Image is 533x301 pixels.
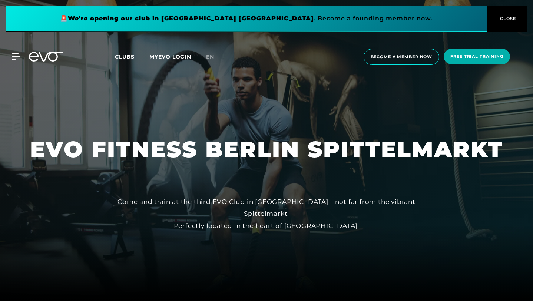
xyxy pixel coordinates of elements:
[115,53,149,60] a: Clubs
[206,53,214,60] font: en
[371,54,433,59] font: Become a member now
[500,16,516,21] font: CLOSE
[115,53,135,60] font: Clubs
[450,54,503,59] font: Free trial training
[441,49,512,65] a: Free trial training
[174,222,360,229] font: Perfectly located in the heart of [GEOGRAPHIC_DATA].
[206,53,223,61] a: en
[361,49,442,65] a: Become a member now
[117,198,416,217] font: Come and train at the third EVO Club in [GEOGRAPHIC_DATA]—not far from the vibrant Spittelmarkt.
[487,6,527,32] button: CLOSE
[149,53,191,60] a: MYEVO LOGIN
[30,136,503,163] font: EVO FITNESS BERLIN SPITTELMARKT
